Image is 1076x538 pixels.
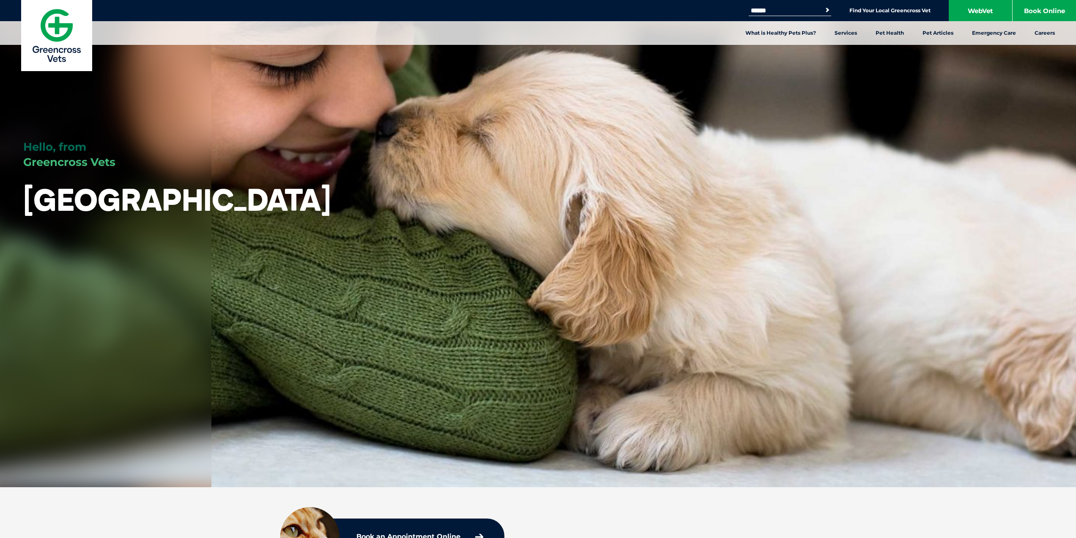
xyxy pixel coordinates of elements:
[913,21,963,45] a: Pet Articles
[23,155,115,169] span: Greencross Vets
[825,21,866,45] a: Services
[736,21,825,45] a: What is Healthy Pets Plus?
[1025,21,1064,45] a: Careers
[823,6,832,14] button: Search
[866,21,913,45] a: Pet Health
[963,21,1025,45] a: Emergency Care
[849,7,931,14] a: Find Your Local Greencross Vet
[23,183,331,216] h1: [GEOGRAPHIC_DATA]
[23,140,86,154] span: Hello, from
